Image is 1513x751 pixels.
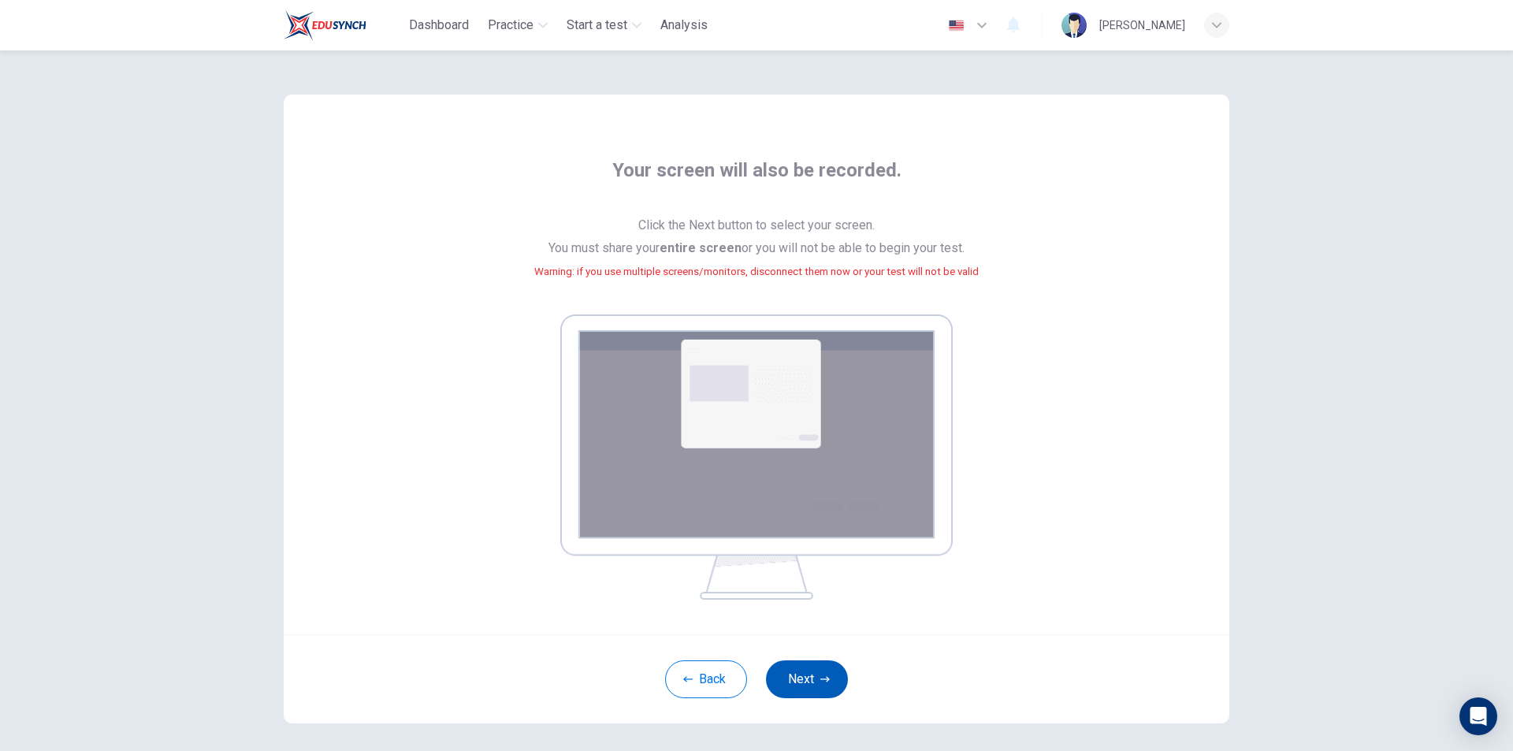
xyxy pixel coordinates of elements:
span: Practice [488,16,533,35]
span: Dashboard [409,16,469,35]
button: Back [665,660,747,698]
img: en [946,20,966,32]
button: Practice [481,11,554,39]
span: Click the Next button to select your screen. You must share your or you will not be able to begin... [534,214,979,302]
span: Your screen will also be recorded. [612,158,901,202]
button: Next [766,660,848,698]
button: Dashboard [403,11,475,39]
img: screen share example [560,314,953,600]
b: entire screen [660,240,742,255]
span: Analysis [660,16,708,35]
button: Analysis [654,11,714,39]
img: Profile picture [1061,13,1087,38]
small: Warning: if you use multiple screens/monitors, disconnect them now or your test will not be valid [534,266,979,277]
span: Start a test [567,16,627,35]
a: Train Test logo [284,9,403,41]
button: Start a test [560,11,648,39]
div: [PERSON_NAME] [1099,16,1185,35]
img: Train Test logo [284,9,366,41]
div: Open Intercom Messenger [1459,697,1497,735]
